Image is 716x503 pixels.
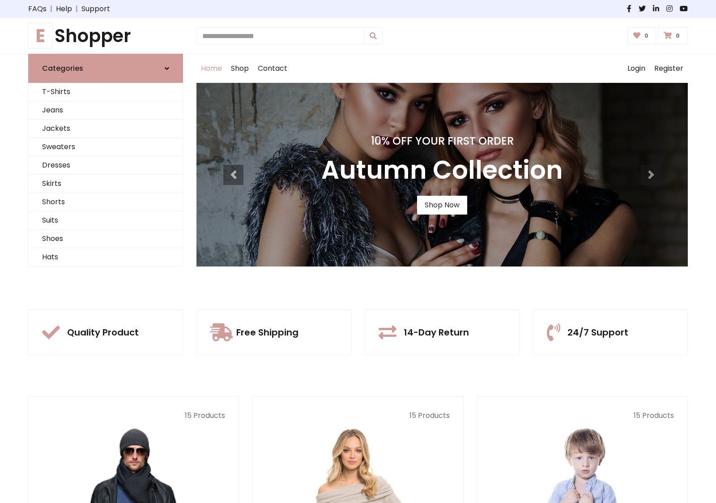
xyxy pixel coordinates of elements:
a: Suits [29,211,183,230]
a: 0 [627,27,656,44]
span: | [47,4,56,14]
a: Shoes [29,230,183,248]
span: 0 [673,32,682,40]
a: Register [650,54,688,83]
p: 15 Products [266,410,449,421]
a: Jackets [29,120,183,138]
a: Shop Now [417,196,467,215]
h5: Quality Product [67,327,139,338]
a: Contact [253,54,292,83]
a: Shop [226,54,253,83]
a: FAQs [28,4,47,14]
h4: 10% Off Your First Order [321,135,563,148]
a: Help [56,4,72,14]
p: 15 Products [491,410,674,421]
h5: 14-Day Return [404,327,469,338]
a: Skirts [29,175,183,193]
a: Sweaters [29,138,183,156]
span: | [72,4,81,14]
a: Dresses [29,156,183,175]
a: T-Shirts [29,83,183,101]
a: 0 [658,27,688,44]
a: Categories [28,54,183,83]
p: 15 Products [42,410,225,421]
a: Support [81,4,110,14]
h3: Autumn Collection [321,155,563,185]
a: Hats [29,248,183,267]
span: E [28,23,53,49]
a: Jeans [29,101,183,120]
h5: Free Shipping [236,327,298,338]
h5: 24/7 Support [567,327,628,338]
span: 0 [642,32,651,40]
h1: Shopper [28,25,183,47]
a: Shorts [29,193,183,211]
h6: Categories [42,64,83,73]
a: Home [196,54,226,83]
a: Login [623,54,650,83]
a: EShopper [28,25,183,47]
